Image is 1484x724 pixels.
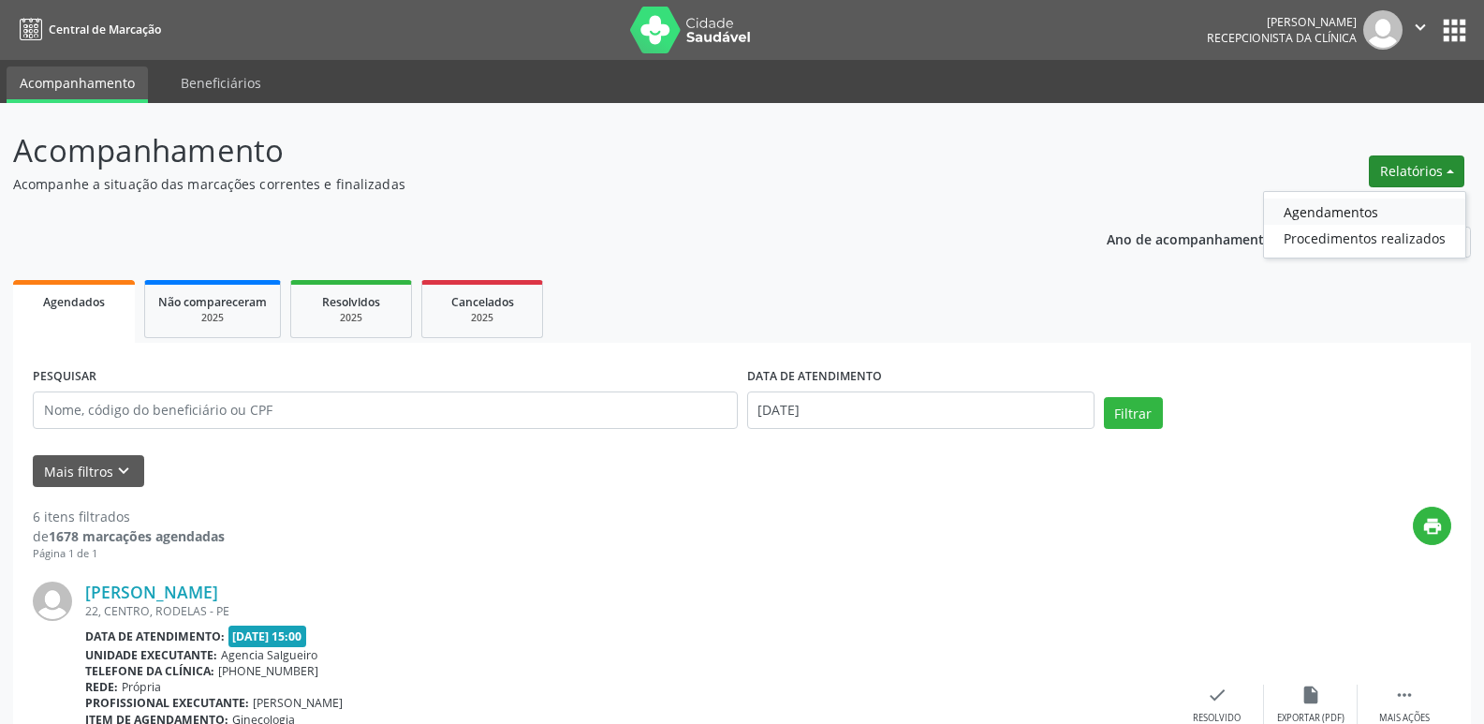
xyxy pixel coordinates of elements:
p: Acompanhe a situação das marcações correntes e finalizadas [13,174,1034,194]
span: Resolvidos [322,294,380,310]
img: img [33,582,72,621]
button: print [1413,507,1451,545]
span: [PHONE_NUMBER] [218,663,318,679]
label: DATA DE ATENDIMENTO [747,362,882,392]
button: apps [1438,14,1471,47]
span: Não compareceram [158,294,267,310]
ul: Relatórios [1263,191,1466,259]
a: Beneficiários [168,66,274,99]
span: [DATE] 15:00 [228,626,307,647]
b: Profissional executante: [85,695,249,711]
div: [PERSON_NAME] [1207,14,1357,30]
img: img [1363,10,1403,50]
button: Relatórios [1369,155,1464,187]
button: Filtrar [1104,397,1163,429]
b: Telefone da clínica: [85,663,214,679]
p: Acompanhamento [13,127,1034,174]
button:  [1403,10,1438,50]
b: Unidade executante: [85,647,217,663]
p: Ano de acompanhamento [1107,227,1272,250]
b: Rede: [85,679,118,695]
span: [PERSON_NAME] [253,695,343,711]
div: 6 itens filtrados [33,507,225,526]
i:  [1394,685,1415,705]
a: Procedimentos realizados [1264,225,1465,251]
i: check [1207,685,1227,705]
input: Nome, código do beneficiário ou CPF [33,392,738,429]
a: Acompanhamento [7,66,148,103]
a: [PERSON_NAME] [85,582,218,602]
span: Central de Marcação [49,22,161,37]
i:  [1410,17,1431,37]
div: de [33,526,225,546]
i: keyboard_arrow_down [113,461,134,481]
i: print [1422,516,1443,537]
input: Selecione um intervalo [747,392,1095,429]
span: Agencia Salgueiro [221,647,317,663]
div: 2025 [304,311,398,325]
div: 2025 [158,311,267,325]
span: Agendados [43,294,105,310]
span: Cancelados [451,294,514,310]
a: Agendamentos [1264,199,1465,225]
span: Recepcionista da clínica [1207,30,1357,46]
a: Central de Marcação [13,14,161,45]
b: Data de atendimento: [85,628,225,644]
div: 22, CENTRO, RODELAS - PE [85,603,1170,619]
span: Própria [122,679,161,695]
label: PESQUISAR [33,362,96,392]
strong: 1678 marcações agendadas [49,527,225,545]
i: insert_drive_file [1300,685,1321,705]
div: 2025 [435,311,529,325]
div: Página 1 de 1 [33,546,225,562]
button: Mais filtroskeyboard_arrow_down [33,455,144,488]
